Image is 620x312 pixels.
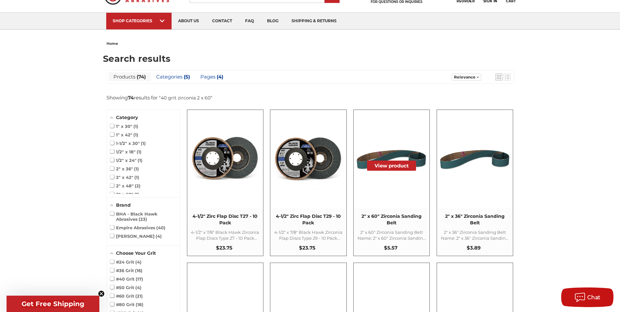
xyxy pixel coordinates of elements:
span: #80 Grit [110,302,144,307]
a: about us [172,13,206,29]
span: 2" x 36" Zirconia Sanding Belt [440,213,510,226]
h1: Search results [103,54,517,63]
span: 1/2" x 24" [110,158,143,163]
span: #50 Grit [110,285,142,290]
span: 5 [182,74,190,80]
a: 4-1/2 [187,110,263,256]
span: 17 [136,276,143,282]
span: 2" x 36" [110,166,139,171]
span: 18 [136,302,143,307]
a: View Categories Tab [151,72,195,81]
span: 1 [133,132,138,137]
button: Close teaser [98,290,105,297]
img: 4.5" Black Hawk Zirconia Flap Disc 10 Pack [271,122,346,197]
a: 4-1/2 [270,110,346,256]
span: 4 [215,74,223,80]
span: 1" x 42" [110,132,139,137]
div: SHOP CATEGORIES [113,18,165,23]
span: $23.75 [299,245,315,251]
span: 2 [135,183,141,188]
span: Chat [587,294,601,301]
span: 2" x 60" [110,192,140,197]
span: Choose Your Grit [116,250,156,256]
span: 4-1/2" x 7/8" Black Hawk Zirconia Flap Discs Type 29 - 10 Pack Available Grits: 40, 60, 80, 120 (... [274,229,343,241]
div: Showing results for " " [107,95,212,101]
span: 1 [141,141,146,146]
span: BHA - Black Hawk Abrasives [110,211,176,222]
span: Category [116,114,138,120]
button: Chat [561,287,613,307]
span: Relevance [454,75,476,79]
a: 40 grit zirconia 2 x 60 [161,95,210,101]
a: View Pages Tab [195,72,228,81]
span: 1" x 30" [110,124,139,129]
span: 4-1/2" Zirc Flap Disc T27 - 10 Pack [191,213,260,226]
span: 4 [135,285,142,290]
span: [PERSON_NAME] [110,234,162,239]
span: 1 [134,175,139,180]
span: 4-1/2" Zirc Flap Disc T29 - 10 Pack [274,213,343,226]
span: #24 Grit [110,259,142,265]
span: 74 [135,74,146,80]
a: Sort options [452,74,481,81]
span: 21 [135,293,143,299]
span: 2" x 36" Zirconia Sanding Belt Name: 2" x 36" Zirconia Sanding Belt Description: Zirconia alumina... [440,229,510,241]
span: Brand [116,202,131,208]
a: shipping & returns [285,13,343,29]
span: #40 Grit [110,276,143,282]
b: 74 [128,95,134,101]
span: 4 [156,234,162,239]
span: #36 Grit [110,268,143,273]
a: contact [206,13,239,29]
span: 23 [139,217,147,222]
span: 1 [133,124,138,129]
button: View product [367,161,416,171]
a: View list mode [504,74,511,80]
span: 2" x 60" Zirconia Sanding Belt Name: 2" x 60" Zirconia Sanding Belt Description: Zirconia alumina... [357,229,426,241]
span: Get Free Shipping [22,300,84,308]
img: 2" x 60" Zirconia Pipe Sanding Belt [354,122,429,197]
span: 2" x 48" [110,183,141,188]
span: home [107,41,118,46]
span: 1 [134,192,139,197]
span: 4-1/2" x 7/8" Black Hawk Zirconia Flap Discs Type 27 - 10 Pack Available Grits: 40, 60, 80, 120 (... [191,229,260,241]
span: 1-1/2" x 30" [110,141,146,146]
span: $3.89 [467,245,481,251]
div: Get Free ShippingClose teaser [7,296,99,312]
span: 16 [135,268,142,273]
span: 1 [137,149,142,154]
span: 1/2" x 18" [110,149,142,154]
span: 40 [156,225,165,230]
a: View grid mode [495,74,502,80]
a: 2 [437,110,513,256]
span: $5.57 [384,245,397,251]
a: faq [239,13,260,29]
span: $23.75 [216,245,232,251]
a: View Products Tab [109,72,151,81]
img: 2" x 36" Zirconia Pipe Sanding Belt [437,122,512,197]
span: 4 [135,259,142,265]
span: 1 [138,158,142,163]
span: 1 [134,166,139,171]
a: blog [260,13,285,29]
span: 2" x 42" [110,175,140,180]
span: 2" x 60" Zirconia Sanding Belt [357,213,426,226]
span: Empire Abrasives [110,225,166,230]
img: Black Hawk 4-1/2" x 7/8" Flap Disc Type 27 - 10 Pack [188,122,263,197]
a: 2 [354,110,429,256]
span: #60 Grit [110,293,143,299]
